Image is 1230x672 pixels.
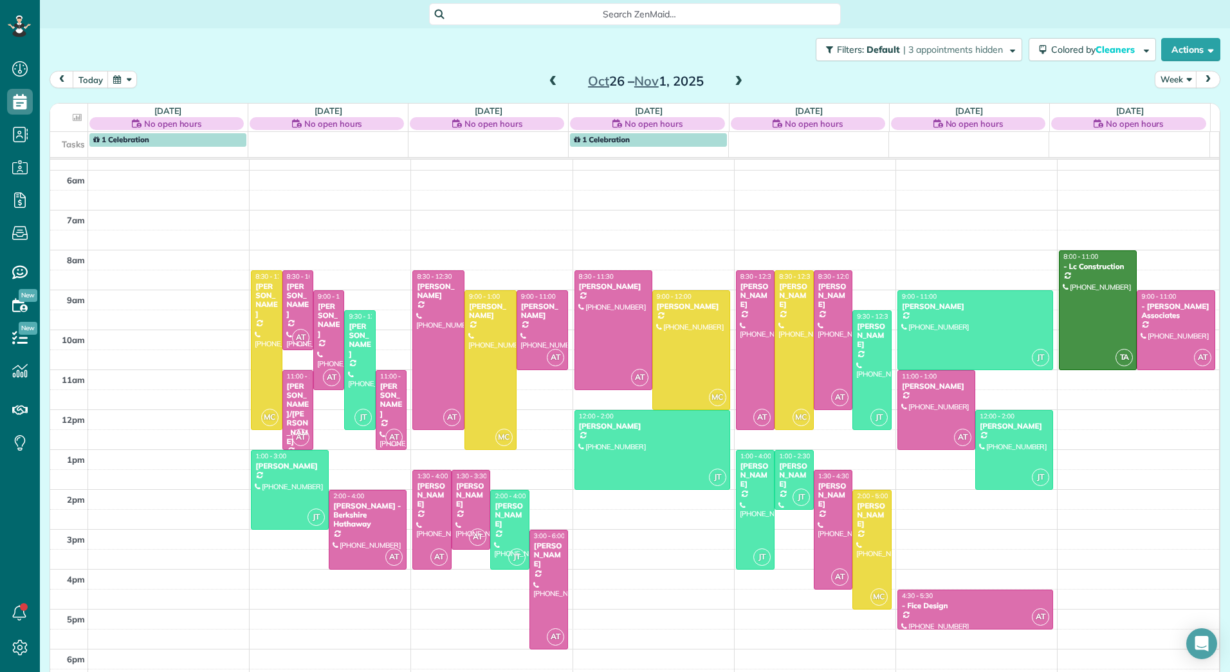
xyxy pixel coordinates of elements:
[740,282,771,310] div: [PERSON_NAME]
[1115,349,1133,366] span: TA
[261,409,279,426] span: MC
[867,44,901,55] span: Default
[1051,44,1139,55] span: Colored by
[795,106,823,116] a: [DATE]
[579,412,614,420] span: 12:00 - 2:00
[62,375,85,385] span: 11am
[902,372,937,380] span: 11:00 - 1:00
[818,282,849,310] div: [PERSON_NAME]
[50,71,74,88] button: prev
[902,592,933,600] span: 4:30 - 5:30
[901,382,971,391] div: [PERSON_NAME]
[67,534,85,545] span: 3pm
[354,409,372,426] span: JT
[380,382,403,419] div: [PERSON_NAME]
[1106,117,1164,130] span: No open hours
[67,255,85,265] span: 8am
[903,44,1003,55] span: | 3 appointments hidden
[385,548,403,566] span: AT
[255,282,278,319] div: [PERSON_NAME]
[67,295,85,305] span: 9am
[67,574,85,584] span: 4pm
[417,472,448,480] span: 1:30 - 4:00
[469,292,500,301] span: 9:00 - 1:00
[62,415,85,425] span: 12pm
[416,282,461,301] div: [PERSON_NAME]
[574,135,630,144] span: 1 Celebration
[19,322,37,335] span: New
[521,292,556,301] span: 9:00 - 11:00
[809,38,1022,61] a: Filters: Default | 3 appointments hidden
[856,501,888,529] div: [PERSON_NAME]
[292,329,309,346] span: AT
[816,38,1022,61] button: Filters: Default | 3 appointments hidden
[67,494,85,505] span: 2pm
[901,302,1049,311] div: [PERSON_NAME]
[547,349,564,366] span: AT
[430,548,448,566] span: AT
[67,175,85,185] span: 6am
[1196,71,1220,88] button: next
[656,302,726,311] div: [PERSON_NAME]
[578,282,648,291] div: [PERSON_NAME]
[831,568,849,586] span: AT
[443,409,461,426] span: AT
[753,409,771,426] span: AT
[323,369,340,386] span: AT
[287,272,322,281] span: 8:30 - 10:30
[778,282,810,310] div: [PERSON_NAME]
[578,422,726,431] div: [PERSON_NAME]
[19,289,37,302] span: New
[468,302,513,321] div: [PERSON_NAME]
[1029,38,1156,61] button: Colored byCleaners
[333,492,364,500] span: 2:00 - 4:00
[286,282,309,319] div: [PERSON_NAME]
[154,106,182,116] a: [DATE]
[709,469,726,486] span: JT
[954,429,971,446] span: AT
[1116,106,1144,116] a: [DATE]
[818,481,849,509] div: [PERSON_NAME]
[837,44,864,55] span: Filters:
[1096,44,1137,55] span: Cleaners
[67,614,85,624] span: 5pm
[286,382,309,447] div: [PERSON_NAME]/[PERSON_NAME]
[902,292,937,301] span: 9:00 - 11:00
[495,429,513,446] span: MC
[333,501,403,529] div: [PERSON_NAME] - Berkshire Hathaway
[818,272,853,281] span: 8:30 - 12:00
[307,509,325,526] span: JT
[1186,628,1217,659] div: Open Intercom Messenger
[1155,71,1197,88] button: Week
[588,73,609,89] span: Oct
[494,501,526,529] div: [PERSON_NAME]
[317,302,340,339] div: [PERSON_NAME]
[818,472,849,480] span: 1:30 - 4:30
[793,489,810,506] span: JT
[255,462,325,471] div: [PERSON_NAME]
[779,272,814,281] span: 8:30 - 12:30
[417,272,452,281] span: 8:30 - 12:30
[93,135,149,144] span: 1 Celebration
[318,292,353,301] span: 9:00 - 11:30
[533,541,565,569] div: [PERSON_NAME]
[456,472,487,480] span: 1:30 - 3:30
[385,429,403,446] span: AT
[870,409,888,426] span: JT
[469,528,486,546] span: AT
[292,429,309,446] span: AT
[304,117,362,130] span: No open hours
[1032,469,1049,486] span: JT
[635,106,663,116] a: [DATE]
[856,322,888,350] div: [PERSON_NAME]
[1161,38,1220,61] button: Actions
[455,481,487,509] div: [PERSON_NAME]
[315,106,342,116] a: [DATE]
[547,628,564,646] span: AT
[979,422,1049,431] div: [PERSON_NAME]
[631,369,648,386] span: AT
[955,106,983,116] a: [DATE]
[380,372,415,380] span: 11:00 - 1:00
[62,335,85,345] span: 10am
[1063,252,1098,261] span: 8:00 - 11:00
